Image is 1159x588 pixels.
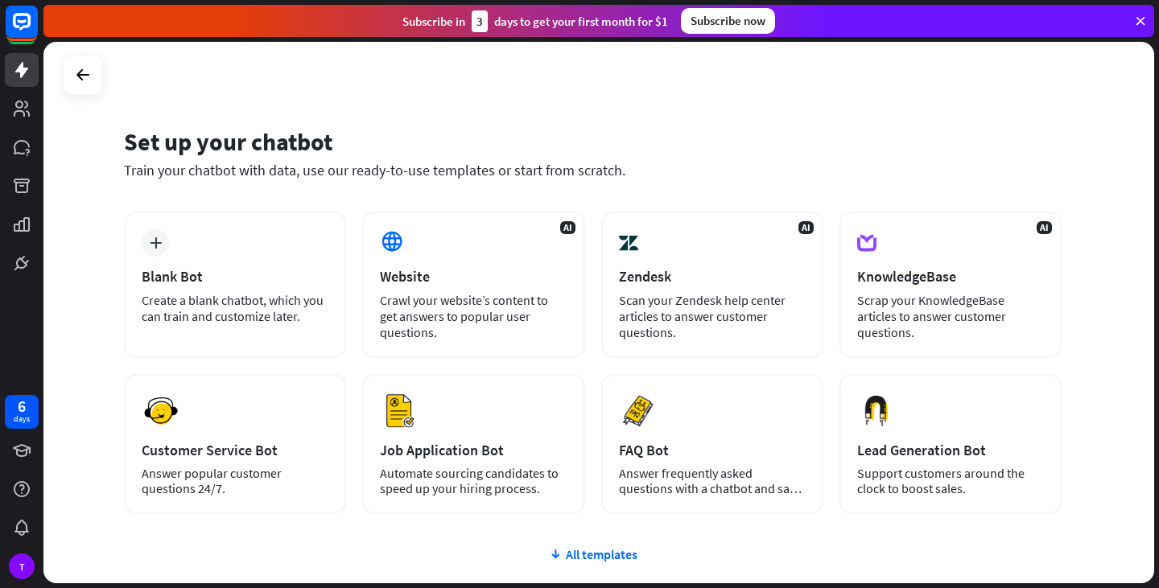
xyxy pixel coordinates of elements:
[5,395,39,429] a: 6 days
[857,441,1044,459] div: Lead Generation Bot
[9,553,35,579] div: T
[142,441,328,459] div: Customer Service Bot
[142,292,328,324] div: Create a blank chatbot, which you can train and customize later.
[619,466,806,496] div: Answer frequently asked questions with a chatbot and save your time.
[1037,221,1052,234] span: AI
[142,267,328,286] div: Blank Bot
[380,267,567,286] div: Website
[124,126,1062,157] div: Set up your chatbot
[402,10,668,32] div: Subscribe in days to get your first month for $1
[560,221,575,234] span: AI
[681,8,775,34] div: Subscribe now
[124,546,1062,562] div: All templates
[857,292,1044,340] div: Scrap your KnowledgeBase articles to answer customer questions.
[857,267,1044,286] div: KnowledgeBase
[14,413,30,425] div: days
[150,237,162,249] i: plus
[380,441,567,459] div: Job Application Bot
[619,441,806,459] div: FAQ Bot
[798,221,814,234] span: AI
[18,399,26,413] div: 6
[124,161,1062,179] div: Train your chatbot with data, use our ready-to-use templates or start from scratch.
[380,466,567,496] div: Automate sourcing candidates to speed up your hiring process.
[619,292,806,340] div: Scan your Zendesk help center articles to answer customer questions.
[142,466,328,496] div: Answer popular customer questions 24/7.
[472,10,488,32] div: 3
[380,292,567,340] div: Crawl your website’s content to get answers to popular user questions.
[619,267,806,286] div: Zendesk
[857,466,1044,496] div: Support customers around the clock to boost sales.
